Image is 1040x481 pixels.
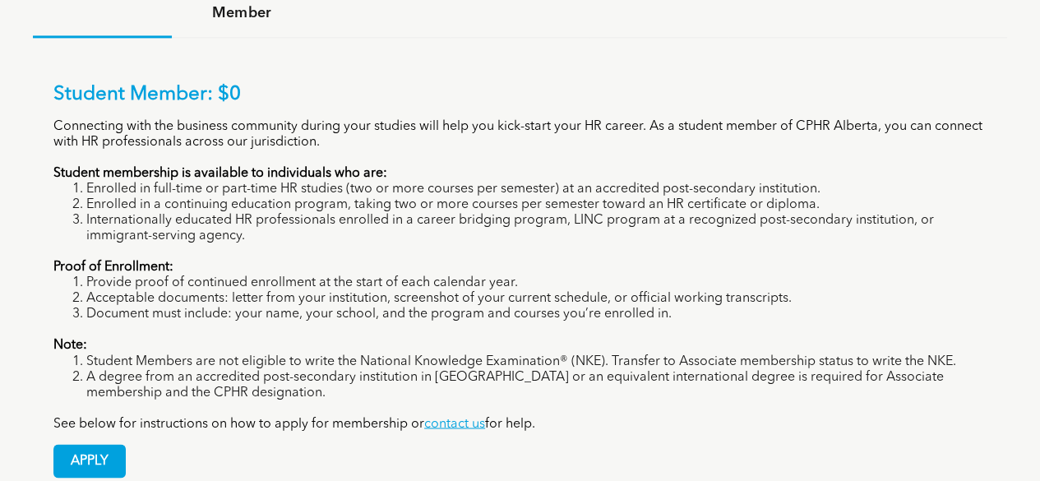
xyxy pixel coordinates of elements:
p: Connecting with the business community during your studies will help you kick-start your HR caree... [53,119,987,150]
a: contact us [424,417,485,430]
strong: Note: [53,339,87,352]
p: Student Member: $0 [53,83,987,107]
li: Enrolled in a continuing education program, taking two or more courses per semester toward an HR ... [86,197,987,213]
a: APPLY [53,444,126,478]
strong: Student membership is available to individuals who are: [53,167,387,180]
li: Document must include: your name, your school, and the program and courses you’re enrolled in. [86,307,987,322]
li: Student Members are not eligible to write the National Knowledge Examination® (NKE). Transfer to ... [86,354,987,369]
p: See below for instructions on how to apply for membership or for help. [53,416,987,432]
li: Acceptable documents: letter from your institution, screenshot of your current schedule, or offic... [86,291,987,307]
li: A degree from an accredited post-secondary institution in [GEOGRAPHIC_DATA] or an equivalent inte... [86,369,987,400]
li: Enrolled in full-time or part-time HR studies (two or more courses per semester) at an accredited... [86,182,987,197]
li: Provide proof of continued enrollment at the start of each calendar year. [86,275,987,291]
strong: Proof of Enrollment: [53,261,173,274]
span: APPLY [54,445,125,477]
li: Internationally educated HR professionals enrolled in a career bridging program, LINC program at ... [86,213,987,244]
